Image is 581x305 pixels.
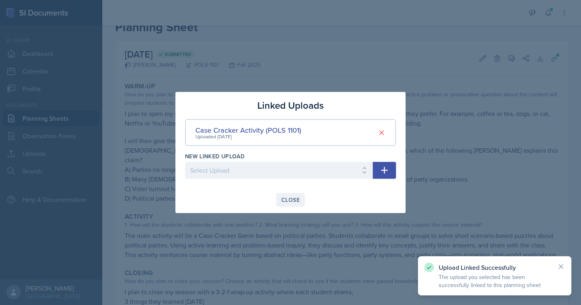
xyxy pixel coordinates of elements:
div: Close [281,197,300,203]
p: Upload Linked Successfully [439,263,551,271]
h3: Linked Uploads [257,98,324,113]
p: The upload you selected has been successfully linked to this planning sheet [439,273,551,289]
label: New Linked Upload [185,152,245,160]
div: Case Cracker Activity (POLS 1101) [195,125,301,136]
div: Uploaded [DATE] [195,133,301,140]
button: Close [276,193,305,207]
